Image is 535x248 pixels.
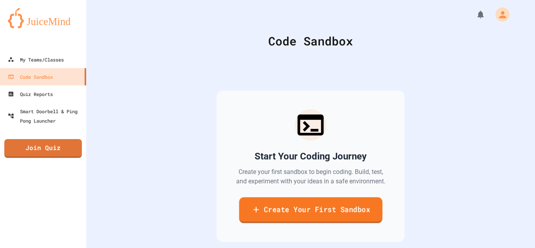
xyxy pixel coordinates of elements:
img: logo-orange.svg [8,8,78,28]
a: Join Quiz [4,139,82,158]
div: Code Sandbox [106,32,515,50]
div: My Account [487,5,512,24]
a: Create Your First Sandbox [239,197,382,223]
div: Smart Doorbell & Ping Pong Launcher [8,107,83,125]
div: My Teams/Classes [8,55,64,64]
div: Quiz Reports [8,89,53,99]
h2: Start Your Coding Journey [255,150,367,163]
div: Code Sandbox [8,72,53,81]
div: My Notifications [461,8,487,21]
p: Create your first sandbox to begin coding. Build, test, and experiment with your ideas in a safe ... [235,167,386,186]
